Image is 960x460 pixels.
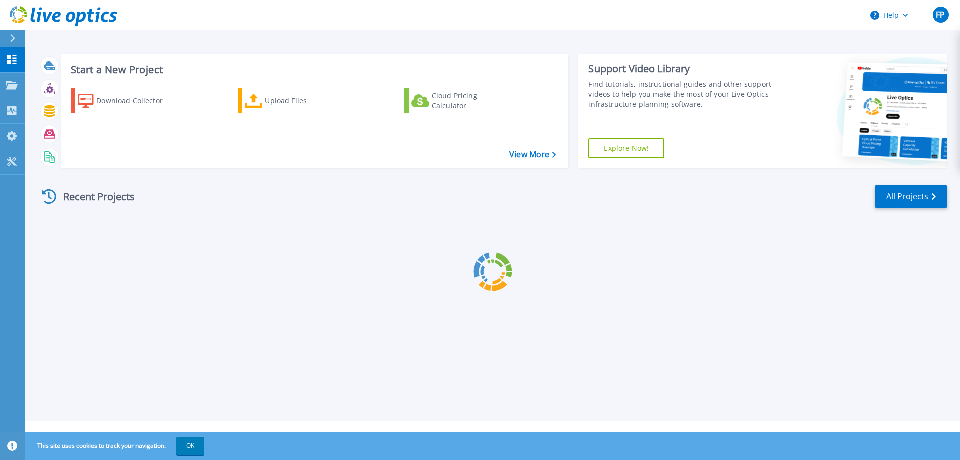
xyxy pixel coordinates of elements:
h3: Start a New Project [71,64,556,75]
a: Explore Now! [588,138,664,158]
a: Cloud Pricing Calculator [404,88,516,113]
a: View More [509,150,556,159]
a: Download Collector [71,88,182,113]
div: Recent Projects [38,184,148,209]
div: Cloud Pricing Calculator [432,91,512,111]
div: Download Collector [96,91,176,111]
div: Find tutorials, instructional guides and other support videos to help you make the most of your L... [588,79,776,109]
div: Upload Files [265,91,345,111]
a: Upload Files [238,88,349,113]
div: Support Video Library [588,62,776,75]
button: OK [176,437,204,455]
a: All Projects [875,185,947,208]
span: This site uses cookies to track your navigation. [27,437,204,455]
span: FP [936,11,945,19]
